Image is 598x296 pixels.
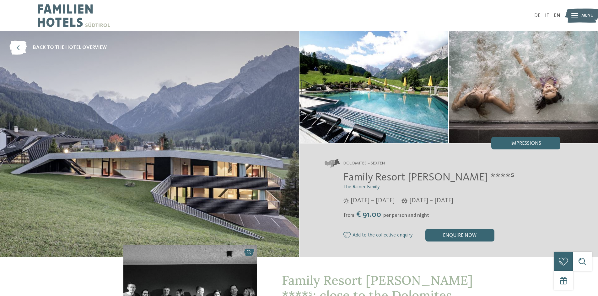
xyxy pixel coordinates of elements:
span: Add to the collective enquiry [353,233,413,238]
img: Our family hotel in Sexten, your holiday home in the Dolomiten [299,31,449,143]
span: [DATE] – [DATE] [351,196,395,205]
span: [DATE] – [DATE] [409,196,453,205]
a: DE [534,13,540,18]
span: per person and night [383,213,429,218]
span: Family Resort [PERSON_NAME] ****ˢ [343,172,514,183]
span: Dolomites – Sexten [343,160,385,167]
span: The Rainer Family [343,184,380,190]
a: IT [545,13,549,18]
a: EN [554,13,560,18]
span: € 91.00 [355,210,383,219]
i: Opening times in summer [343,198,349,204]
i: Opening times in winter [401,198,408,204]
span: Menu [581,13,594,19]
span: back to the hotel overview [33,44,107,51]
span: from [343,213,354,218]
a: back to the hotel overview [9,41,107,55]
span: Impressions [510,141,541,146]
div: enquire now [425,229,494,241]
img: Our family hotel in Sexten, your holiday home in the Dolomiten [449,31,598,143]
